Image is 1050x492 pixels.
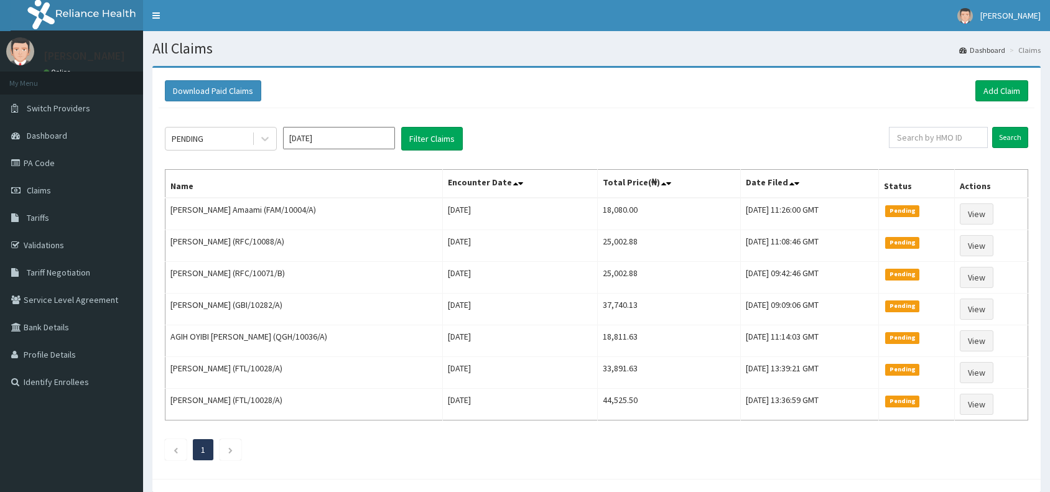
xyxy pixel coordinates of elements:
span: Pending [885,332,919,343]
th: Name [165,170,443,198]
a: View [960,394,993,415]
span: Pending [885,269,919,280]
td: [DATE] 13:39:21 GMT [741,357,879,389]
span: Tariff Negotiation [27,267,90,278]
td: [DATE] 11:26:00 GMT [741,198,879,230]
span: Pending [885,205,919,216]
td: [DATE] [442,294,597,325]
span: Pending [885,237,919,248]
img: User Image [957,8,973,24]
td: [PERSON_NAME] (GBI/10282/A) [165,294,443,325]
a: View [960,235,993,256]
h1: All Claims [152,40,1041,57]
td: [PERSON_NAME] (RFC/10071/B) [165,262,443,294]
th: Encounter Date [442,170,597,198]
span: Pending [885,396,919,407]
td: [PERSON_NAME] (RFC/10088/A) [165,230,443,262]
td: [PERSON_NAME] Amaami (FAM/10004/A) [165,198,443,230]
span: [PERSON_NAME] [980,10,1041,21]
td: 25,002.88 [597,230,740,262]
td: [DATE] 13:36:59 GMT [741,389,879,420]
span: Switch Providers [27,103,90,114]
td: 18,080.00 [597,198,740,230]
td: [DATE] [442,262,597,294]
img: User Image [6,37,34,65]
th: Actions [955,170,1028,198]
div: PENDING [172,132,203,145]
td: [PERSON_NAME] (FTL/10028/A) [165,357,443,389]
a: Online [44,68,73,77]
td: [DATE] 11:14:03 GMT [741,325,879,357]
p: [PERSON_NAME] [44,50,125,62]
td: [DATE] 09:42:46 GMT [741,262,879,294]
span: Tariffs [27,212,49,223]
td: [DATE] 09:09:06 GMT [741,294,879,325]
td: [DATE] [442,325,597,357]
td: [PERSON_NAME] (FTL/10028/A) [165,389,443,420]
th: Total Price(₦) [597,170,740,198]
a: View [960,299,993,320]
td: AGIH OYIBI [PERSON_NAME] (QGH/10036/A) [165,325,443,357]
td: [DATE] [442,389,597,420]
td: 44,525.50 [597,389,740,420]
input: Select Month and Year [283,127,395,149]
span: Pending [885,300,919,312]
a: Dashboard [959,45,1005,55]
a: View [960,362,993,383]
a: View [960,203,993,225]
a: Previous page [173,444,179,455]
input: Search [992,127,1028,148]
li: Claims [1006,45,1041,55]
td: [DATE] [442,198,597,230]
th: Status [879,170,955,198]
td: 33,891.63 [597,357,740,389]
td: [DATE] [442,230,597,262]
td: [DATE] 11:08:46 GMT [741,230,879,262]
span: Pending [885,364,919,375]
span: Claims [27,185,51,196]
a: View [960,267,993,288]
th: Date Filed [741,170,879,198]
a: View [960,330,993,351]
a: Page 1 is your current page [201,444,205,455]
span: Dashboard [27,130,67,141]
input: Search by HMO ID [889,127,988,148]
a: Add Claim [975,80,1028,101]
td: 37,740.13 [597,294,740,325]
button: Download Paid Claims [165,80,261,101]
td: [DATE] [442,357,597,389]
a: Next page [228,444,233,455]
button: Filter Claims [401,127,463,151]
td: 18,811.63 [597,325,740,357]
td: 25,002.88 [597,262,740,294]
